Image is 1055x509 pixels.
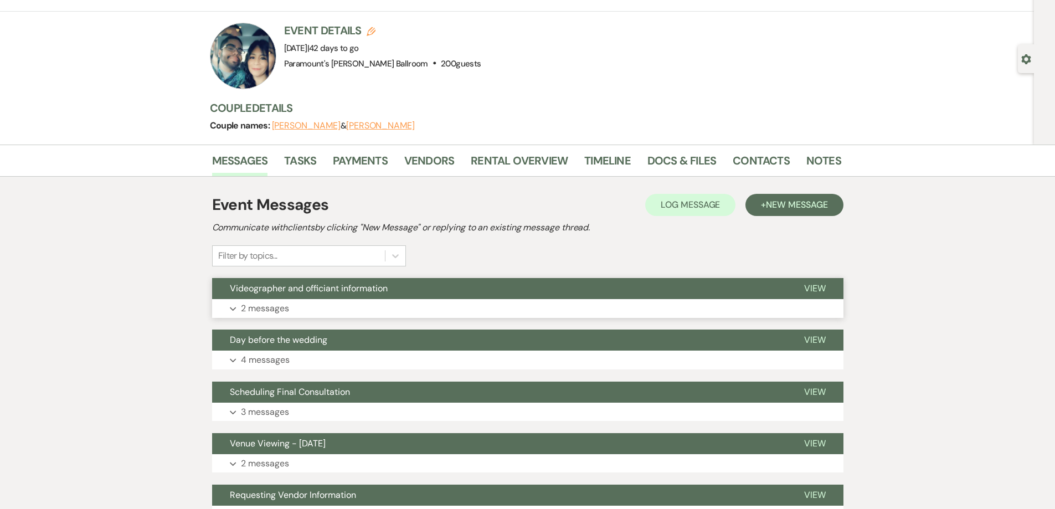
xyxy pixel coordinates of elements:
[804,282,826,294] span: View
[804,438,826,449] span: View
[284,23,481,38] h3: Event Details
[786,433,843,454] button: View
[212,382,786,403] button: Scheduling Final Consultation
[804,386,826,398] span: View
[218,249,277,263] div: Filter by topics...
[661,199,720,210] span: Log Message
[346,121,415,130] button: [PERSON_NAME]
[284,43,359,54] span: [DATE]
[230,489,356,501] span: Requesting Vendor Information
[212,152,268,176] a: Messages
[210,120,272,131] span: Couple names:
[230,438,326,449] span: Venue Viewing - [DATE]
[272,120,415,131] span: &
[212,299,843,318] button: 2 messages
[212,221,843,234] h2: Communicate with clients by clicking "New Message" or replying to an existing message thread.
[471,152,568,176] a: Rental Overview
[333,152,388,176] a: Payments
[210,100,830,116] h3: Couple Details
[309,43,359,54] span: 42 days to go
[766,199,827,210] span: New Message
[212,485,786,506] button: Requesting Vendor Information
[212,278,786,299] button: Videographer and officiant information
[804,489,826,501] span: View
[645,194,735,216] button: Log Message
[284,152,316,176] a: Tasks
[307,43,359,54] span: |
[241,301,289,316] p: 2 messages
[272,121,341,130] button: [PERSON_NAME]
[212,351,843,369] button: 4 messages
[441,58,481,69] span: 200 guests
[241,353,290,367] p: 4 messages
[404,152,454,176] a: Vendors
[284,58,428,69] span: Paramount's [PERSON_NAME] Ballroom
[647,152,716,176] a: Docs & Files
[1021,53,1031,64] button: Open lead details
[786,485,843,506] button: View
[212,433,786,454] button: Venue Viewing - [DATE]
[745,194,843,216] button: +New Message
[786,330,843,351] button: View
[212,454,843,473] button: 2 messages
[212,330,786,351] button: Day before the wedding
[733,152,790,176] a: Contacts
[806,152,841,176] a: Notes
[241,405,289,419] p: 3 messages
[212,403,843,421] button: 3 messages
[786,382,843,403] button: View
[230,386,350,398] span: Scheduling Final Consultation
[230,282,388,294] span: Videographer and officiant information
[241,456,289,471] p: 2 messages
[230,334,327,346] span: Day before the wedding
[212,193,329,217] h1: Event Messages
[786,278,843,299] button: View
[584,152,631,176] a: Timeline
[804,334,826,346] span: View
